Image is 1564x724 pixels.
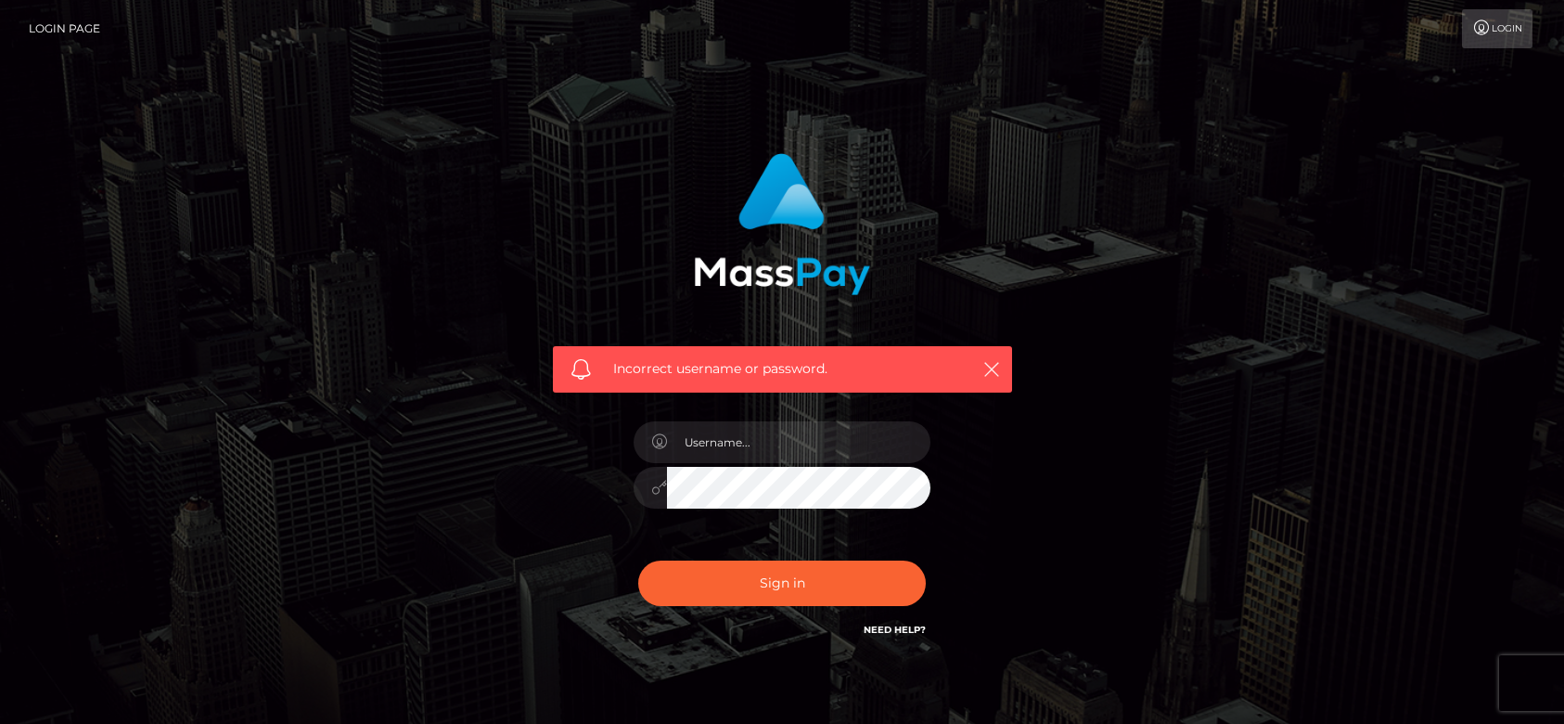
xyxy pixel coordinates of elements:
[694,153,870,295] img: MassPay Login
[29,9,100,48] a: Login Page
[613,359,952,379] span: Incorrect username or password.
[667,421,930,463] input: Username...
[1462,9,1532,48] a: Login
[638,561,926,606] button: Sign in
[864,624,926,636] a: Need Help?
